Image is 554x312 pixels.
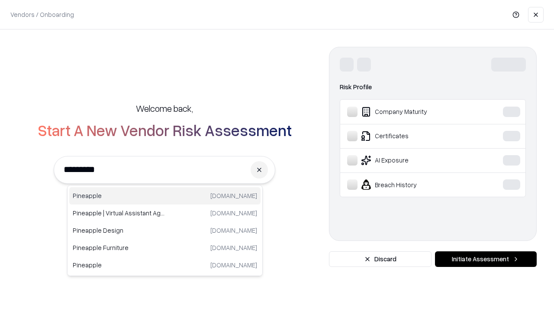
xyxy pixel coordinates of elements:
[340,82,526,92] div: Risk Profile
[67,185,263,276] div: Suggestions
[347,107,477,117] div: Company Maturity
[73,243,165,252] p: Pineapple Furniture
[347,131,477,141] div: Certificates
[73,208,165,218] p: Pineapple | Virtual Assistant Agency
[73,260,165,270] p: Pineapple
[210,208,257,218] p: [DOMAIN_NAME]
[38,121,292,139] h2: Start A New Vendor Risk Assessment
[210,260,257,270] p: [DOMAIN_NAME]
[10,10,74,19] p: Vendors / Onboarding
[73,226,165,235] p: Pineapple Design
[210,243,257,252] p: [DOMAIN_NAME]
[435,251,537,267] button: Initiate Assessment
[210,226,257,235] p: [DOMAIN_NAME]
[329,251,432,267] button: Discard
[210,191,257,200] p: [DOMAIN_NAME]
[347,179,477,190] div: Breach History
[136,102,193,114] h5: Welcome back,
[73,191,165,200] p: Pineapple
[347,155,477,166] div: AI Exposure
